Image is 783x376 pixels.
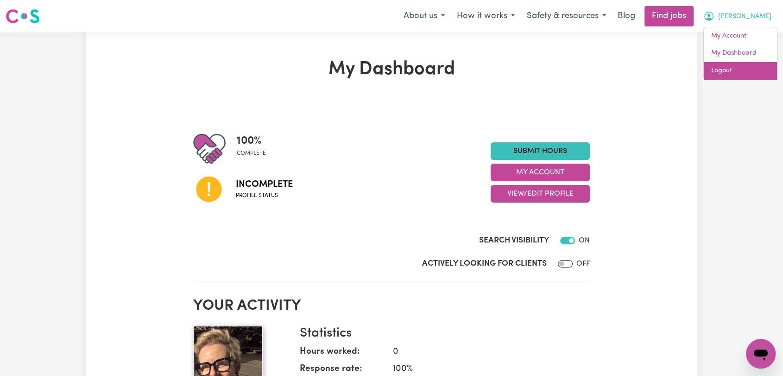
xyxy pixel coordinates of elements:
[746,339,776,369] iframe: Button to launch messaging window
[237,149,266,158] span: complete
[237,133,266,149] span: 100 %
[697,6,777,26] button: My Account
[491,164,590,181] button: My Account
[704,45,777,62] a: My Dashboard
[521,6,612,26] button: Safety & resources
[704,62,777,80] a: Logout
[300,326,582,342] h3: Statistics
[385,363,582,376] dd: 100 %
[704,27,777,45] a: My Account
[6,6,40,27] a: Careseekers logo
[422,258,547,270] label: Actively Looking for Clients
[451,6,521,26] button: How it works
[718,12,771,22] span: [PERSON_NAME]
[479,235,549,247] label: Search Visibility
[576,260,590,268] span: OFF
[644,6,694,26] a: Find jobs
[300,345,385,363] dt: Hours worked:
[385,345,582,359] dd: 0
[491,185,590,203] button: View/Edit Profile
[579,237,590,244] span: ON
[237,133,273,165] div: Profile completeness: 100%
[236,178,293,191] span: Incomplete
[193,297,590,315] h2: Your activity
[236,191,293,200] span: Profile status
[491,142,590,160] a: Submit Hours
[398,6,451,26] button: About us
[193,58,590,81] h1: My Dashboard
[612,6,641,26] a: Blog
[703,27,777,80] div: My Account
[6,8,40,25] img: Careseekers logo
